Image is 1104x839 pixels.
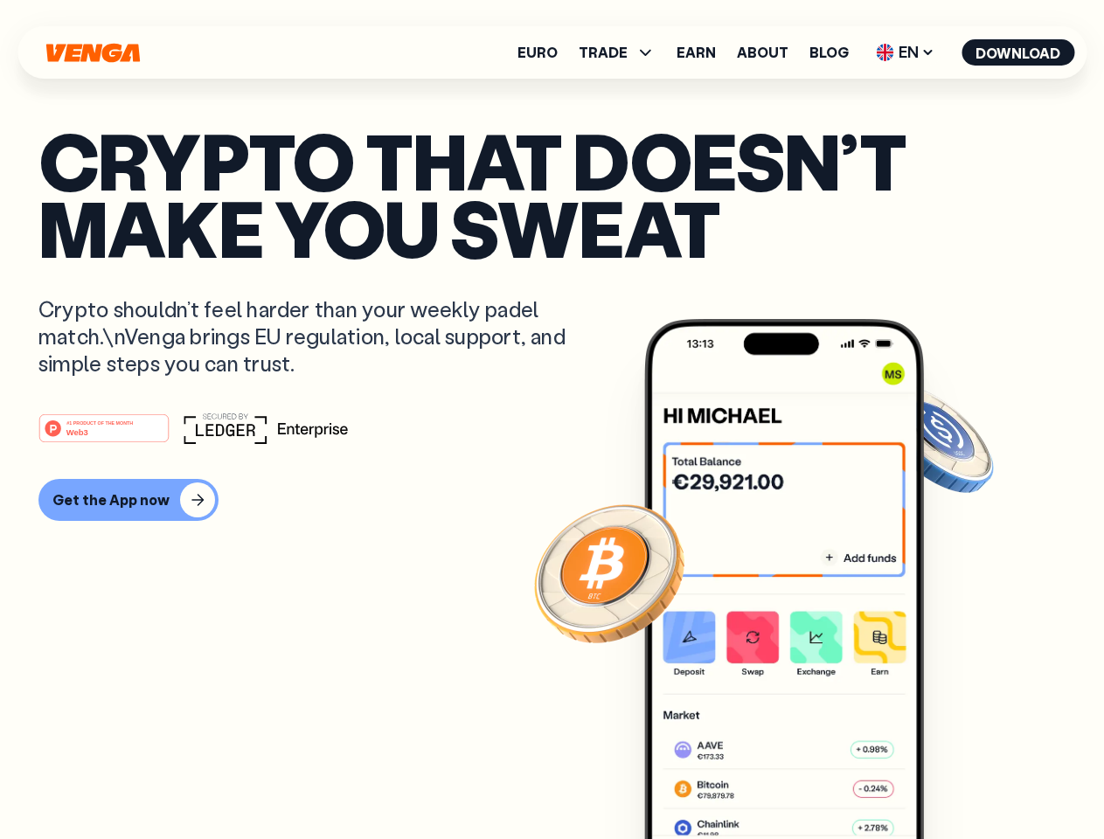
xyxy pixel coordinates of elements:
button: Get the App now [38,479,219,521]
span: EN [870,38,941,66]
a: Earn [677,45,716,59]
a: About [737,45,788,59]
img: Bitcoin [531,494,688,651]
button: Download [962,39,1074,66]
img: flag-uk [876,44,893,61]
a: Get the App now [38,479,1066,521]
tspan: #1 PRODUCT OF THE MONTH [66,419,133,425]
img: USDC coin [871,376,997,502]
span: TRADE [579,42,656,63]
span: TRADE [579,45,628,59]
a: Euro [517,45,558,59]
a: #1 PRODUCT OF THE MONTHWeb3 [38,424,170,447]
div: Get the App now [52,491,170,509]
svg: Home [44,43,142,63]
p: Crypto shouldn’t feel harder than your weekly padel match.\nVenga brings EU regulation, local sup... [38,295,591,378]
tspan: Web3 [66,426,88,436]
p: Crypto that doesn’t make you sweat [38,127,1066,260]
a: Blog [809,45,849,59]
